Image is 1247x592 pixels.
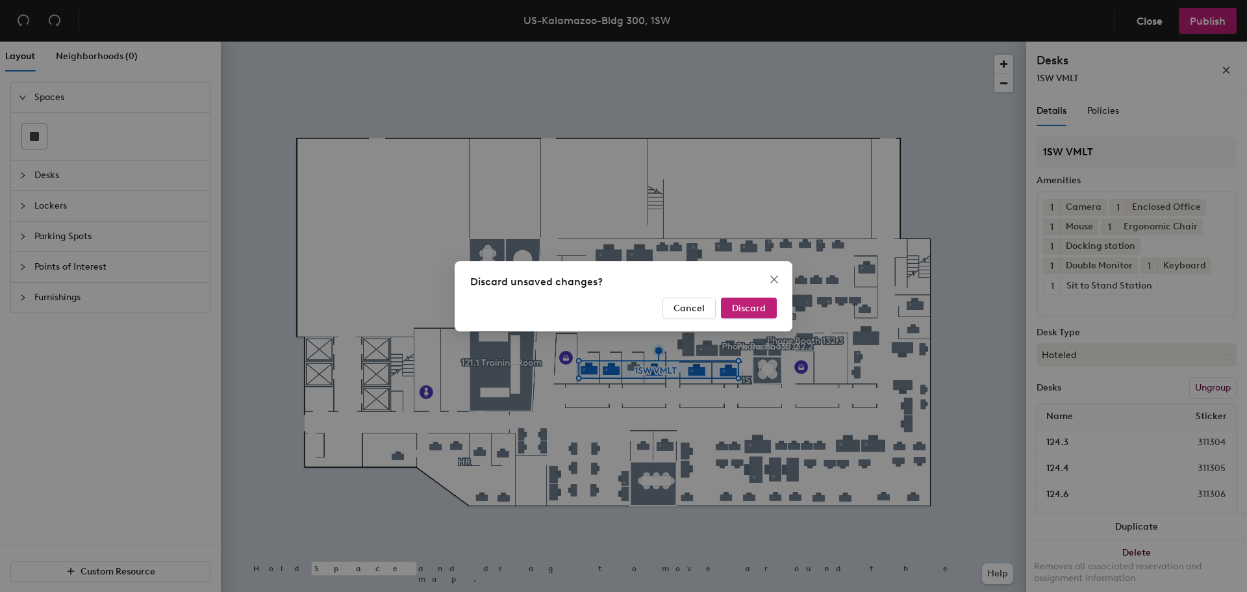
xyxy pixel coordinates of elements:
span: close [769,274,779,285]
span: Cancel [674,302,705,313]
button: Discard [721,298,777,318]
span: Close [764,274,785,285]
span: Discard [732,302,766,313]
div: Discard unsaved changes? [470,274,777,290]
button: Close [764,269,785,290]
button: Cancel [662,298,716,318]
